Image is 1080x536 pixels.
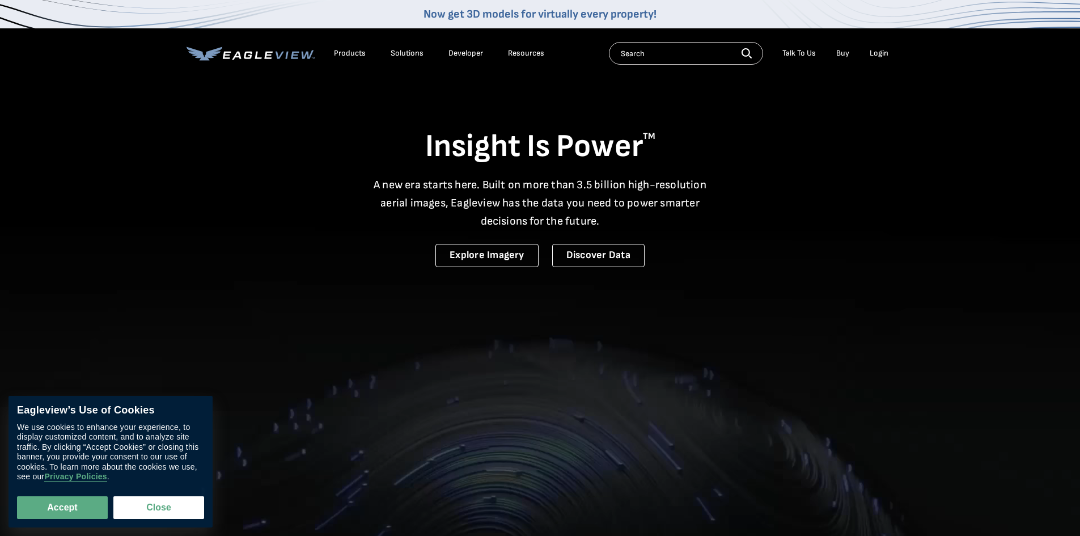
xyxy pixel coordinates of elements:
[334,48,366,58] div: Products
[391,48,423,58] div: Solutions
[17,404,204,417] div: Eagleview’s Use of Cookies
[17,496,108,519] button: Accept
[448,48,483,58] a: Developer
[643,131,655,142] sup: TM
[44,472,107,482] a: Privacy Policies
[552,244,645,267] a: Discover Data
[836,48,849,58] a: Buy
[113,496,204,519] button: Close
[782,48,816,58] div: Talk To Us
[187,127,894,167] h1: Insight Is Power
[367,176,714,230] p: A new era starts here. Built on more than 3.5 billion high-resolution aerial images, Eagleview ha...
[609,42,763,65] input: Search
[870,48,888,58] div: Login
[508,48,544,58] div: Resources
[17,423,204,482] div: We use cookies to enhance your experience, to display customized content, and to analyze site tra...
[435,244,539,267] a: Explore Imagery
[423,7,657,21] a: Now get 3D models for virtually every property!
